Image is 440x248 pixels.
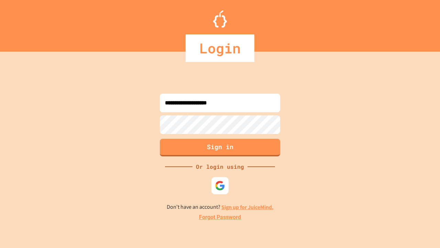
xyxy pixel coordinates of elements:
img: Logo.svg [213,10,227,28]
button: Sign in [160,139,280,156]
p: Don't have an account? [167,203,274,211]
div: Login [186,34,254,62]
a: Forgot Password [199,213,241,221]
div: Or login using [192,163,247,171]
a: Sign up for JuiceMind. [221,204,274,211]
img: google-icon.svg [215,180,225,191]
